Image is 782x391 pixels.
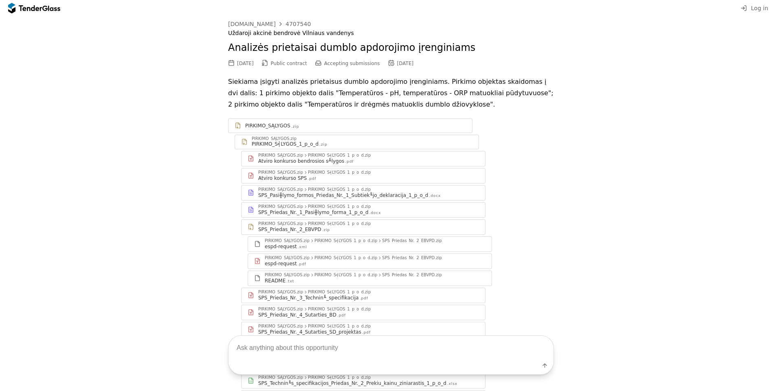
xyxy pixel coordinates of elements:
[738,3,771,13] button: Log in
[271,61,307,66] span: Public contract
[258,188,303,192] div: PIRKIMO_SĄLYGOS.zip
[397,61,414,66] div: [DATE]
[258,153,303,157] div: PIRKIMO_SĄLYGOS.zip
[241,219,485,235] a: PIRKIMO_SĄLYGOS.zipPIRKIMO_S╡LYGOS_1_p_o_d.zipSPS_Priedas_Nr._2_EBVPD.zip
[298,262,306,267] div: .pdf
[308,176,316,181] div: .pdf
[258,312,336,318] div: SPS_Priedas_Nr._4_Sutarties_BD
[308,222,371,226] div: PIRKIMO_S╡LYGOS_1_p_o_d.zip
[308,290,371,294] div: PIRKIMO_S╡LYGOS_1_p_o_d.zip
[337,313,346,318] div: .pdf
[314,239,377,243] div: PIRKIMO_S╡LYGOS_1_p_o_d.zip
[319,142,327,147] div: .zip
[265,256,310,260] div: PIRKIMO_SĄLYGOS.zip
[258,222,303,226] div: PIRKIMO_SĄLYGOS.zip
[241,288,485,303] a: PIRKIMO_SĄLYGOS.zipPIRKIMO_S╡LYGOS_1_p_o_d.zipSPS_Priedas_Nr._3_Technin╙_specifikacija.pdf
[252,141,319,147] div: PIRKIMO_S╡LYGOS_1_p_o_d
[258,226,321,233] div: SPS_Priedas_Nr._2_EBVPD
[258,205,303,209] div: PIRKIMO_SĄLYGOS.zip
[314,256,377,260] div: PIRKIMO_S╡LYGOS_1_p_o_d.zip
[308,188,371,192] div: PIRKIMO_S╡LYGOS_1_p_o_d.zip
[258,158,344,164] div: Atviro konkurso bendrosios s╨lygos
[228,118,472,133] a: PIRKIMO_SĄLYGOS.zip
[241,168,485,183] a: PIRKIMO_SĄLYGOS.zipPIRKIMO_S╡LYGOS_1_p_o_d.zipAtviro konkurso SPS.pdf
[298,245,307,250] div: .xml
[265,243,297,250] div: espd-request
[265,260,297,267] div: espd-request
[308,153,371,157] div: PIRKIMO_S╡LYGOS_1_p_o_d.zip
[228,30,554,37] div: Uždaroji akcinė bendrovė Vilniaus vandenys
[382,273,442,277] div: SPS_Priedas_Nr._2_EBVPD.zip
[258,307,303,311] div: PIRKIMO_SĄLYGOS.zip
[429,193,441,199] div: .docx
[291,124,299,129] div: .zip
[248,236,492,252] a: PIRKIMO_SĄLYGOS.zipPIRKIMO_S╡LYGOS_1_p_o_d.zipSPS_Priedas_Nr._2_EBVPD.zipespd-request.xml
[258,209,369,216] div: SPS_Priedas_Nr._1_Pasi╫lymo_forma_1_p_o_d
[241,305,485,320] a: PIRKIMO_SĄLYGOS.zipPIRKIMO_S╡LYGOS_1_p_o_d.zipSPS_Priedas_Nr._4_Sutarties_BD.pdf
[314,273,377,277] div: PIRKIMO_S╡LYGOS_1_p_o_d.zip
[241,185,485,201] a: PIRKIMO_SĄLYGOS.zipPIRKIMO_S╡LYGOS_1_p_o_d.zipSPS_Pasi╫lymo_formos_Priedas_Nr._1_Subtiek╙jo_dekla...
[324,61,380,66] span: Accepting submissions
[228,21,276,27] div: [DOMAIN_NAME]
[245,122,290,129] div: PIRKIMO_SĄLYGOS
[382,256,442,260] div: SPS_Priedas_Nr._2_EBVPD.zip
[258,295,359,301] div: SPS_Priedas_Nr._3_Technin╙_specifikacija
[345,159,354,164] div: .pdf
[360,296,368,301] div: .pdf
[258,192,428,199] div: SPS_Pasi╫lymo_formos_Priedas_Nr._1_Subtiek╙jo_deklaracija_1_p_o_d
[308,205,371,209] div: PIRKIMO_S╡LYGOS_1_p_o_d.zip
[308,170,371,175] div: PIRKIMO_S╡LYGOS_1_p_o_d.zip
[237,61,254,66] div: [DATE]
[241,202,485,218] a: PIRKIMO_SĄLYGOS.zipPIRKIMO_S╡LYGOS_1_p_o_d.zipSPS_Priedas_Nr._1_Pasi╫lymo_forma_1_p_o_d.docx
[228,76,554,110] p: Siekiama įsigyti analizės prietaisus dumblo apdorojimo įrenginiams. Pirkimo objektas skaidomas į ...
[265,239,310,243] div: PIRKIMO_SĄLYGOS.zip
[248,271,492,286] a: PIRKIMO_SĄLYGOS.zipPIRKIMO_S╡LYGOS_1_p_o_d.zipSPS_Priedas_Nr._2_EBVPD.zipREADME.txt
[228,41,554,55] h2: Analizės prietaisai dumblo apdorojimo įrenginiams
[265,273,310,277] div: PIRKIMO_SĄLYGOS.zip
[248,253,492,269] a: PIRKIMO_SĄLYGOS.zipPIRKIMO_S╡LYGOS_1_p_o_d.zipSPS_Priedas_Nr._2_EBVPD.zipespd-request.pdf
[252,137,297,141] div: PIRKIMO_SĄLYGOS.zip
[258,175,307,181] div: Atviro konkurso SPS
[369,210,381,216] div: .docx
[751,5,768,11] span: Log in
[322,227,330,233] div: .zip
[382,239,442,243] div: SPS_Priedas_Nr._2_EBVPD.zip
[265,277,286,284] div: README
[286,21,311,27] div: 4707540
[258,290,303,294] div: PIRKIMO_SĄLYGOS.zip
[241,151,485,166] a: PIRKIMO_SĄLYGOS.zipPIRKIMO_S╡LYGOS_1_p_o_d.zipAtviro konkurso bendrosios s╨lygos.pdf
[235,135,479,149] a: PIRKIMO_SĄLYGOS.zipPIRKIMO_S╡LYGOS_1_p_o_d.zip
[286,279,294,284] div: .txt
[228,21,311,27] a: [DOMAIN_NAME]4707540
[258,170,303,175] div: PIRKIMO_SĄLYGOS.zip
[308,307,371,311] div: PIRKIMO_S╡LYGOS_1_p_o_d.zip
